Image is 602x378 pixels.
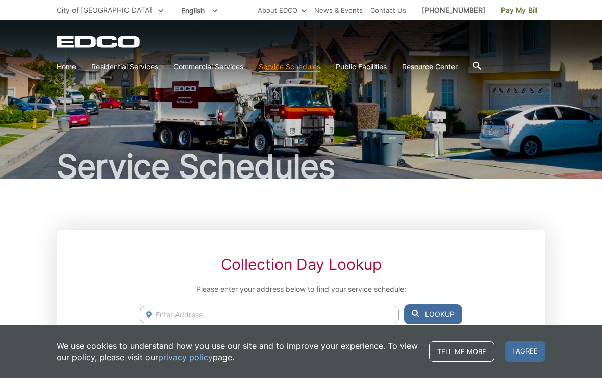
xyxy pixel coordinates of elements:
a: Home [57,61,76,72]
a: EDCD logo. Return to the homepage. [57,36,141,48]
span: City of [GEOGRAPHIC_DATA] [57,6,152,14]
a: Service Schedules [259,61,320,72]
a: News & Events [314,5,363,16]
span: Pay My Bill [501,5,537,16]
button: Lookup [404,304,462,324]
a: Residential Services [91,61,158,72]
a: privacy policy [158,351,213,363]
a: About EDCO [258,5,307,16]
h2: Collection Day Lookup [140,255,462,273]
a: Public Facilities [336,61,387,72]
a: Resource Center [402,61,458,72]
a: Commercial Services [173,61,243,72]
span: I agree [505,341,545,362]
a: Contact Us [370,5,406,16]
h1: Service Schedules [57,150,545,183]
input: Enter Address [140,306,399,323]
p: Please enter your address below to find your service schedule: [140,284,462,295]
a: Tell me more [429,341,494,362]
span: English [173,2,225,19]
p: We use cookies to understand how you use our site and to improve your experience. To view our pol... [57,340,419,363]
